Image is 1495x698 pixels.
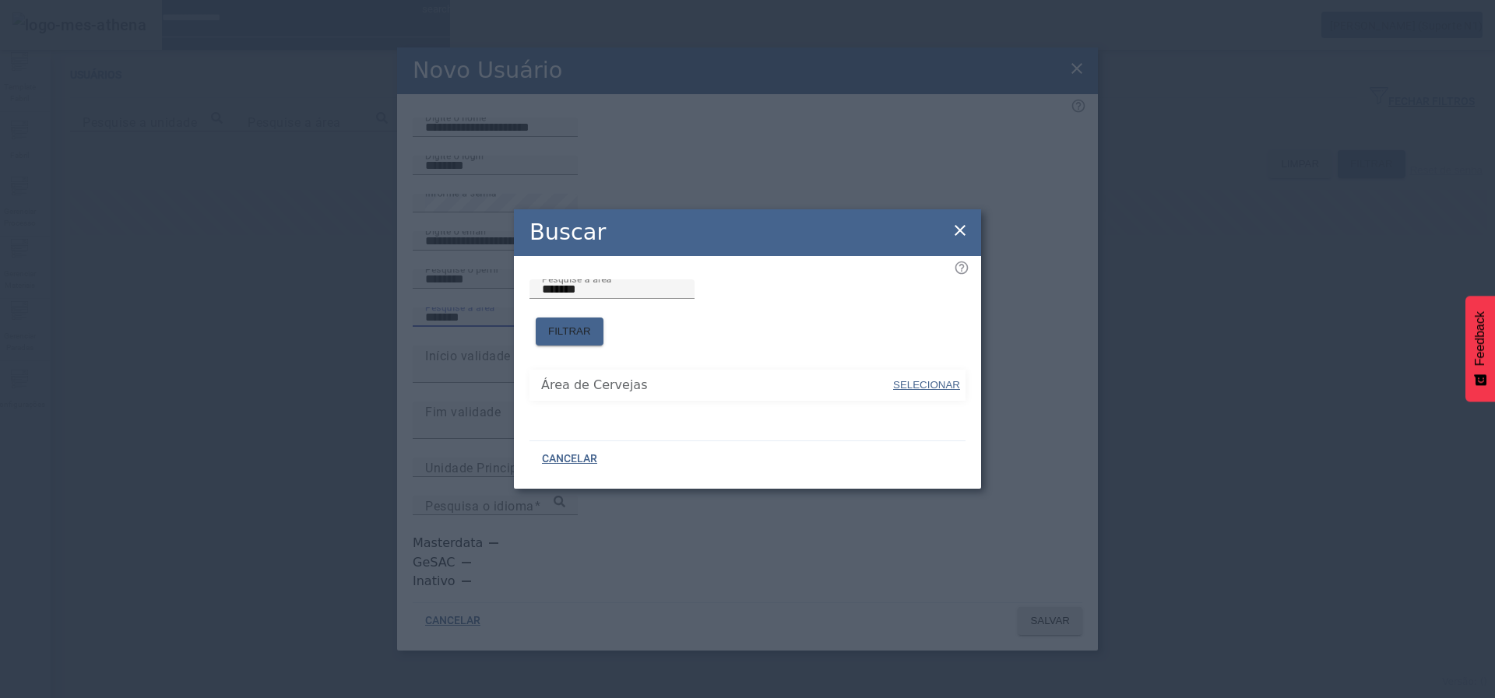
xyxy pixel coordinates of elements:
mat-label: Pesquise a área [542,273,612,284]
span: CANCELAR [542,451,597,467]
span: Feedback [1473,311,1487,366]
span: Área de Cervejas [541,376,892,395]
span: SELECIONAR [893,379,960,391]
button: CANCELAR [529,445,610,473]
span: FILTRAR [548,324,591,339]
button: Feedback - Mostrar pesquisa [1465,296,1495,402]
button: SELECIONAR [892,371,962,399]
h2: Buscar [529,216,606,249]
button: FILTRAR [536,317,603,345]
